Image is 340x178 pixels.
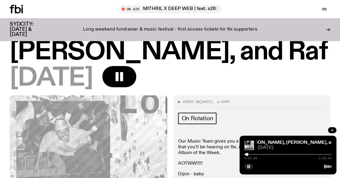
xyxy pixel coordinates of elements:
[119,5,222,13] button: On AirMITHRIL X DEEP WEB | feat. s280f, Litvrgy & Shapednoise [PT. 2]
[178,161,326,166] p: AOTWW!!!!!
[10,22,48,37] h3: SYDCITY: [DATE] & [DATE]
[10,66,93,91] span: [DATE]
[178,139,326,156] p: Our Music Team gives you a first listen to all the best new releases that you'll be hearing on fb...
[258,146,332,150] span: [DATE]
[83,27,257,32] p: Long weekend fundraiser & music festival - first access tickets for fbi supporters
[178,113,217,124] a: On Rotation
[178,171,326,177] p: Dijon - baby
[244,157,257,160] span: 0:03:28
[319,157,332,160] span: 2:00:00
[200,99,213,104] span: [DATE]
[182,115,213,122] span: On Rotation
[213,99,229,104] span: , 1:00pm
[183,99,200,104] span: Aired on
